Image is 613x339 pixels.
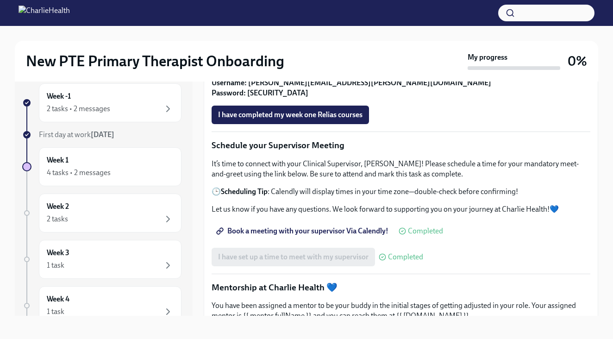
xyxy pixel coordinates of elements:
h6: Week 3 [47,248,69,258]
span: I have completed my week one Relias courses [218,110,363,119]
h6: Week 4 [47,294,69,304]
h3: 0% [568,53,587,69]
div: 4 tasks • 2 messages [47,168,111,178]
span: Completed [388,253,423,261]
div: 2 tasks [47,214,68,224]
a: Week 31 task [22,240,181,279]
h2: New PTE Primary Therapist Onboarding [26,52,284,70]
strong: Scheduling Tip [221,187,268,196]
a: Week 22 tasks [22,194,181,232]
h6: Week 2 [47,201,69,212]
p: Mentorship at Charlie Health 💙 [212,282,590,294]
a: Week 41 task [22,286,181,325]
img: CharlieHealth [19,6,70,20]
a: Week -12 tasks • 2 messages [22,83,181,122]
button: I have completed my week one Relias courses [212,106,369,124]
div: 1 task [47,307,64,317]
a: Book a meeting with your supervisor Via Calendly! [212,222,395,240]
p: It’s time to connect with your Clinical Supervisor, [PERSON_NAME]! Please schedule a time for you... [212,159,590,179]
span: Book a meeting with your supervisor Via Calendly! [218,226,388,236]
h6: Week 1 [47,155,69,165]
p: 🎓 [212,68,590,98]
p: You have been assigned a mentor to be your buddy in the initial stages of getting adjusted in you... [212,301,590,321]
span: Completed [408,227,443,235]
strong: Username: [PERSON_NAME][EMAIL_ADDRESS][PERSON_NAME][DOMAIN_NAME] Password: [SECURITY_DATA] [212,78,491,97]
strong: My progress [468,52,507,63]
span: First day at work [39,130,114,139]
a: Week 14 tasks • 2 messages [22,147,181,186]
h6: Week -1 [47,91,71,101]
p: Let us know if you have any questions. We look forward to supporting you on your journey at Charl... [212,204,590,214]
div: 1 task [47,260,64,270]
a: First day at work[DATE] [22,130,181,140]
p: Schedule your Supervisor Meeting [212,139,590,151]
div: 2 tasks • 2 messages [47,104,110,114]
strong: [DATE] [91,130,114,139]
p: 🕒 : Calendly will display times in your time zone—double-check before confirming! [212,187,590,197]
